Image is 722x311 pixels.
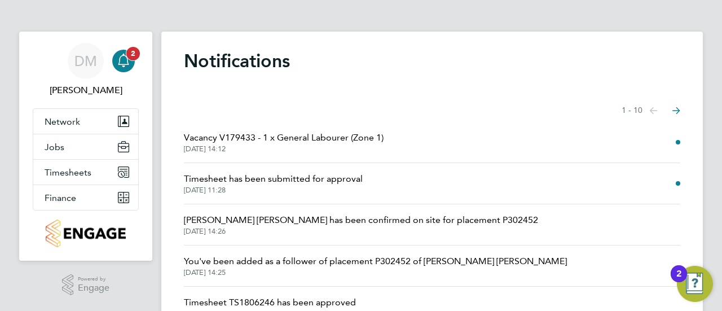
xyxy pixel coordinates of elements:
[112,43,135,79] a: 2
[184,255,567,268] span: You've been added as a follower of placement P302452 of [PERSON_NAME] [PERSON_NAME]
[184,131,384,144] span: Vacancy V179433 - 1 x General Labourer (Zone 1)
[184,172,363,195] a: Timesheet has been submitted for approval[DATE] 11:28
[74,54,97,68] span: DM
[45,167,91,178] span: Timesheets
[184,50,680,72] h1: Notifications
[677,266,713,302] button: Open Resource Center, 2 new notifications
[19,32,152,261] nav: Main navigation
[622,105,642,116] span: 1 - 10
[33,134,138,159] button: Jobs
[33,185,138,210] button: Finance
[45,142,64,152] span: Jobs
[184,213,538,227] span: [PERSON_NAME] [PERSON_NAME] has been confirmed on site for placement P302452
[622,99,680,122] nav: Select page of notifications list
[184,144,384,154] span: [DATE] 14:12
[184,213,538,236] a: [PERSON_NAME] [PERSON_NAME] has been confirmed on site for placement P302452[DATE] 14:26
[33,160,138,185] button: Timesheets
[184,296,356,309] span: Timesheet TS1806246 has been approved
[184,131,384,154] a: Vacancy V179433 - 1 x General Labourer (Zone 1)[DATE] 14:12
[62,274,110,296] a: Powered byEngage
[45,116,80,127] span: Network
[184,268,567,277] span: [DATE] 14:25
[184,255,567,277] a: You've been added as a follower of placement P302452 of [PERSON_NAME] [PERSON_NAME][DATE] 14:25
[126,47,140,60] span: 2
[33,43,139,97] a: DM[PERSON_NAME]
[33,109,138,134] button: Network
[184,227,538,236] span: [DATE] 14:26
[184,172,363,186] span: Timesheet has been submitted for approval
[78,283,109,293] span: Engage
[45,192,76,203] span: Finance
[184,186,363,195] span: [DATE] 11:28
[676,274,681,288] div: 2
[33,84,139,97] span: Daniel Marsh
[78,274,109,284] span: Powered by
[46,220,125,247] img: countryside-properties-logo-retina.png
[33,220,139,247] a: Go to home page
